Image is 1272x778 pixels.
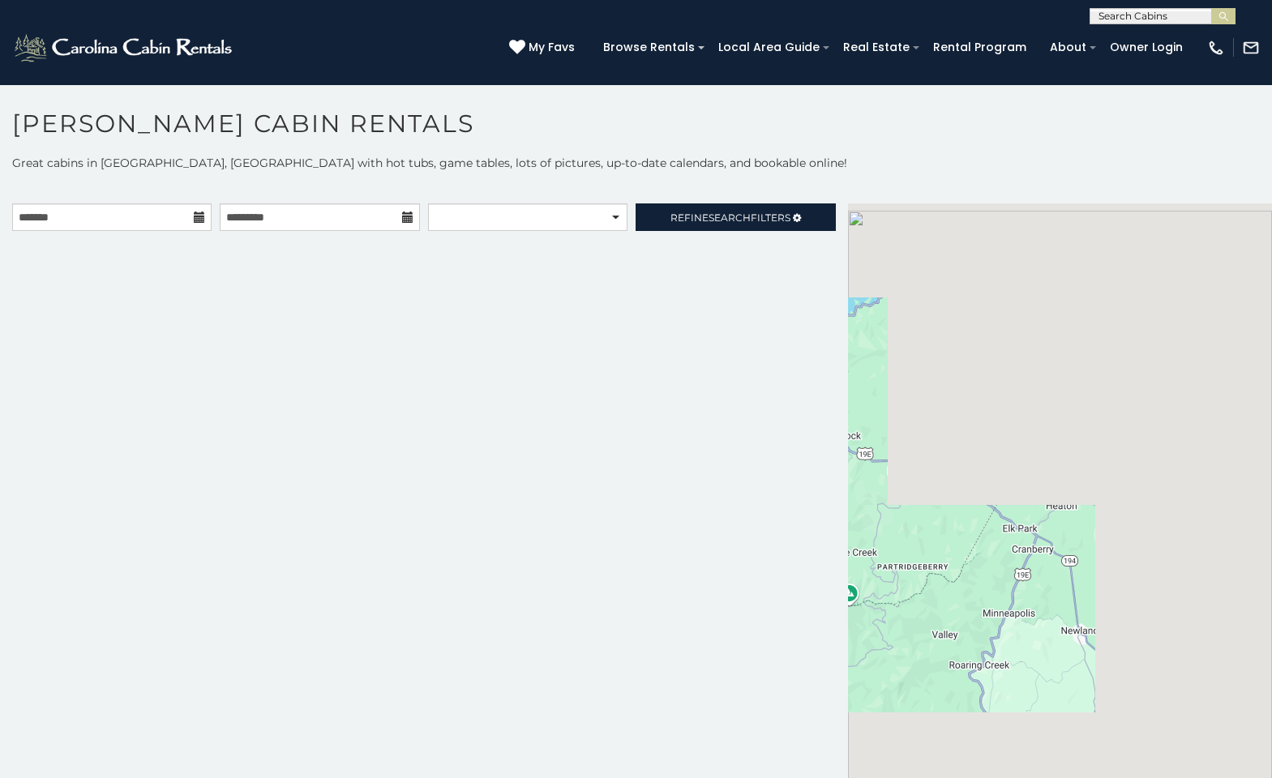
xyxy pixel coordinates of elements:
a: My Favs [509,39,579,57]
span: Search [709,212,751,224]
span: My Favs [529,39,575,56]
a: Local Area Guide [710,35,828,60]
img: phone-regular-white.png [1207,39,1225,57]
a: Real Estate [835,35,918,60]
a: RefineSearchFilters [636,203,835,231]
a: Browse Rentals [595,35,703,60]
a: Owner Login [1102,35,1191,60]
img: mail-regular-white.png [1242,39,1260,57]
img: White-1-2.png [12,32,237,64]
span: Refine Filters [670,212,790,224]
a: About [1042,35,1094,60]
a: Rental Program [925,35,1034,60]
